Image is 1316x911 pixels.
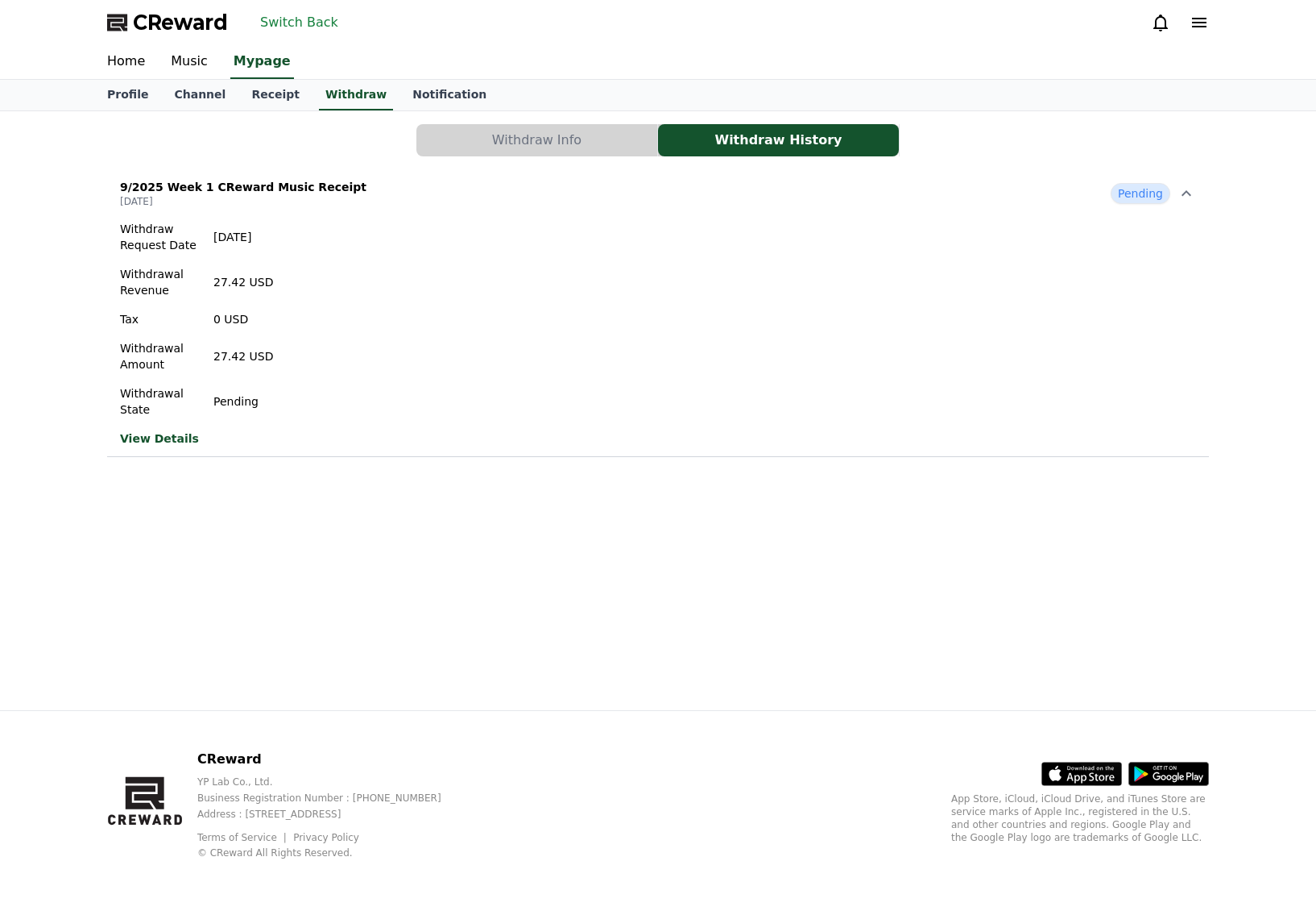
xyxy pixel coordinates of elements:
p: 0 USD [213,311,273,327]
a: Withdraw History [658,124,900,156]
a: Terms of Service [197,832,289,843]
p: [DATE] [213,229,273,245]
a: View Details [120,431,273,447]
p: 9/2025 Week 1 CReward Music Receipt [120,179,366,195]
p: 27.42 USD [213,348,273,364]
a: Mypage [230,45,294,79]
button: Withdraw History [658,124,899,156]
p: Pending [213,393,273,410]
p: Business Registration Number : [PHONE_NUMBER] [197,792,467,805]
a: Profile [94,80,161,110]
a: CReward [107,10,228,35]
p: [DATE] [120,195,366,208]
span: CReward [133,10,228,35]
a: Receipt [238,80,312,110]
p: 27.42 USD [213,274,273,290]
p: Withdrawal State [120,385,201,418]
a: Home [94,45,158,79]
button: Switch Back [254,10,345,35]
p: CReward [197,750,467,769]
span: Pending [1111,183,1170,204]
p: Withdrawal Amount [120,340,201,372]
p: Withdraw Request Date [120,221,201,253]
p: Address : [STREET_ADDRESS] [197,808,467,821]
p: © CReward All Rights Reserved. [197,847,467,859]
p: App Store, iCloud, iCloud Drive, and iTunes Store are service marks of Apple Inc., registered in ... [951,792,1209,844]
a: Withdraw [319,80,393,110]
button: Withdraw Info [416,124,657,156]
a: Channel [161,80,238,110]
p: Withdrawal Revenue [120,266,201,298]
a: Privacy Policy [293,832,359,843]
a: Music [158,45,221,79]
p: YP Lab Co., Ltd. [197,776,467,788]
button: 9/2025 Week 1 CReward Music Receipt [DATE] Pending Withdraw Request Date [DATE] Withdrawal Revenu... [107,169,1209,457]
p: Tax [120,311,201,327]
a: Notification [399,80,499,110]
